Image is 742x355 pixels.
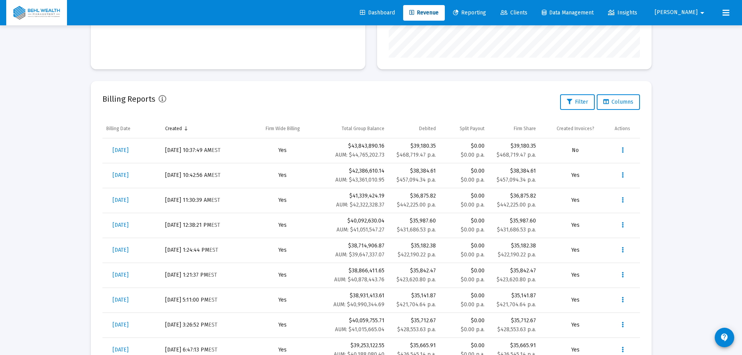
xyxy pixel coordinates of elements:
div: $35,141.87 [392,292,436,300]
div: $36,875.82 [492,192,536,200]
small: EST [211,222,220,228]
small: $0.00 p.a. [461,276,485,283]
div: Yes [544,296,607,304]
small: $468,719.47 p.a. [397,152,436,158]
small: $457,094.34 p.a. [397,177,436,183]
td: Column Debited [388,119,440,138]
div: $38,931,413.61 [321,292,384,309]
div: Yes [252,196,314,204]
span: [DATE] [113,197,129,203]
small: $0.00 p.a. [461,251,485,258]
div: $38,384.61 [492,167,536,175]
div: Split Payout [460,125,485,132]
span: Reporting [453,9,486,16]
div: $35,182.38 [492,242,536,250]
small: $442,225.00 p.a. [497,201,536,208]
a: Data Management [536,5,600,21]
small: $423,620.80 p.a. [397,276,436,283]
span: [PERSON_NAME] [655,9,698,16]
div: Yes [544,171,607,179]
small: $421,704.64 p.a. [397,301,436,308]
div: $35,712.67 [492,317,536,325]
td: Column Firm Wide Billing [248,119,318,138]
div: $35,665.91 [492,342,536,350]
small: $428,553.63 p.a. [497,326,536,333]
span: [DATE] [113,297,129,303]
div: [DATE] 10:42:56 AM [165,171,244,179]
small: EST [209,247,218,253]
small: AUM: $39,647,337.07 [335,251,384,258]
div: $35,842.47 [492,267,536,275]
a: [DATE] [106,317,135,333]
small: EST [208,321,217,328]
div: Yes [544,321,607,329]
div: Yes [544,246,607,254]
a: [DATE] [106,143,135,158]
div: $40,059,755.71 [321,317,384,334]
div: No [544,147,607,154]
small: AUM: $40,878,443.76 [334,276,384,283]
div: $39,180.35 [392,142,436,150]
small: $442,225.00 p.a. [397,201,436,208]
div: Yes [252,346,314,354]
span: [DATE] [113,247,129,253]
small: $0.00 p.a. [461,226,485,233]
small: EST [208,346,217,353]
a: [DATE] [106,193,135,208]
small: $0.00 p.a. [461,201,485,208]
div: $35,712.67 [392,317,436,325]
div: [DATE] 1:21:37 PM [165,271,244,279]
span: Insights [608,9,637,16]
small: $422,190.22 p.a. [398,251,436,258]
small: AUM: $41,015,665.04 [335,326,384,333]
div: Billing Date [106,125,130,132]
div: Yes [252,246,314,254]
div: $35,987.60 [492,217,536,225]
small: $468,719.47 p.a. [497,152,536,158]
div: Actions [615,125,630,132]
div: $0.00 [444,167,485,184]
small: EST [208,297,217,303]
a: [DATE] [106,292,135,308]
td: Column Created Invoices? [540,119,611,138]
a: Clients [494,5,534,21]
span: [DATE] [113,272,129,278]
td: Column Created [161,119,248,138]
small: EST [208,272,217,278]
div: $41,339,424.19 [321,192,384,209]
span: Data Management [542,9,594,16]
div: Yes [544,221,607,229]
small: $423,620.80 p.a. [497,276,536,283]
mat-icon: contact_support [720,333,729,342]
div: Firm Share [514,125,536,132]
img: Dashboard [12,5,61,21]
small: EST [211,197,220,203]
button: Columns [597,94,640,110]
small: $0.00 p.a. [461,177,485,183]
div: Yes [544,271,607,279]
div: $0.00 [444,242,485,259]
div: $38,384.61 [392,167,436,175]
small: $428,553.63 p.a. [397,326,436,333]
div: Yes [252,321,314,329]
div: $42,386,610.14 [321,167,384,184]
button: [PERSON_NAME] [645,5,716,20]
span: Clients [501,9,527,16]
div: [DATE] 5:11:00 PM [165,296,244,304]
a: Reporting [447,5,492,21]
div: [DATE] 6:47:13 PM [165,346,244,354]
div: $35,665.91 [392,342,436,350]
div: $39,180.35 [492,142,536,150]
td: Column Total Group Balance [317,119,388,138]
small: AUM: $41,051,547.27 [337,226,384,233]
span: [DATE] [113,321,129,328]
div: Created Invoices? [557,125,594,132]
td: Column Split Payout [440,119,488,138]
div: $0.00 [444,192,485,209]
span: [DATE] [113,172,129,178]
div: $0.00 [444,217,485,234]
mat-icon: arrow_drop_down [698,5,707,21]
small: $431,686.53 p.a. [397,226,436,233]
a: [DATE] [106,217,135,233]
small: EST [211,147,220,154]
